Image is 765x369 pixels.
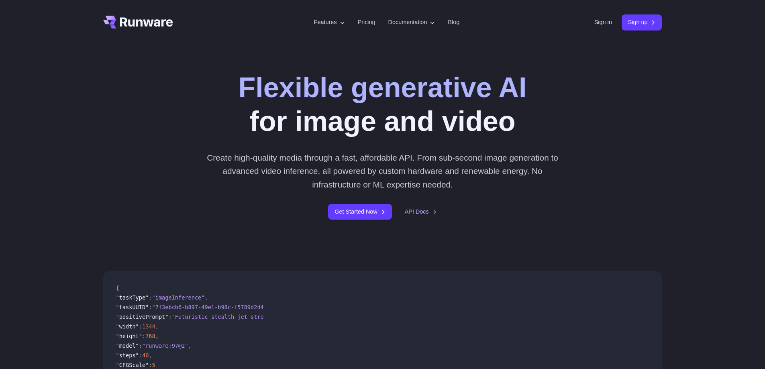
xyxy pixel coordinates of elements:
[149,362,152,368] span: :
[168,314,171,320] span: :
[314,18,345,27] label: Features
[116,362,149,368] span: "CFGScale"
[152,294,205,301] span: "imageInference"
[238,71,526,138] h1: for image and video
[139,352,142,359] span: :
[142,333,145,339] span: :
[116,333,142,339] span: "height"
[116,285,119,291] span: {
[188,342,192,349] span: ,
[149,352,152,359] span: ,
[116,314,169,320] span: "positivePrompt"
[116,323,139,330] span: "width"
[204,294,208,301] span: ,
[145,333,155,339] span: 768
[116,352,139,359] span: "steps"
[149,294,152,301] span: :
[405,207,437,216] a: API Docs
[238,72,526,103] strong: Flexible generative AI
[172,314,471,320] span: "Futuristic stealth jet streaking through a neon-lit cityscape with glowing purple exhaust"
[152,362,155,368] span: 5
[139,323,142,330] span: :
[149,304,152,310] span: :
[622,14,662,30] a: Sign up
[155,333,159,339] span: ,
[448,18,459,27] a: Blog
[116,294,149,301] span: "taskType"
[388,18,435,27] label: Documentation
[152,304,277,310] span: "7f3ebcb6-b897-49e1-b98c-f5789d2d40d7"
[328,204,392,220] a: Get Started Now
[103,16,173,29] a: Go to /
[358,18,375,27] a: Pricing
[594,18,612,27] a: Sign in
[116,342,139,349] span: "model"
[142,352,149,359] span: 40
[155,323,159,330] span: ,
[116,304,149,310] span: "taskUUID"
[142,342,188,349] span: "runware:97@2"
[139,342,142,349] span: :
[204,151,561,191] p: Create high-quality media through a fast, affordable API. From sub-second image generation to adv...
[142,323,155,330] span: 1344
